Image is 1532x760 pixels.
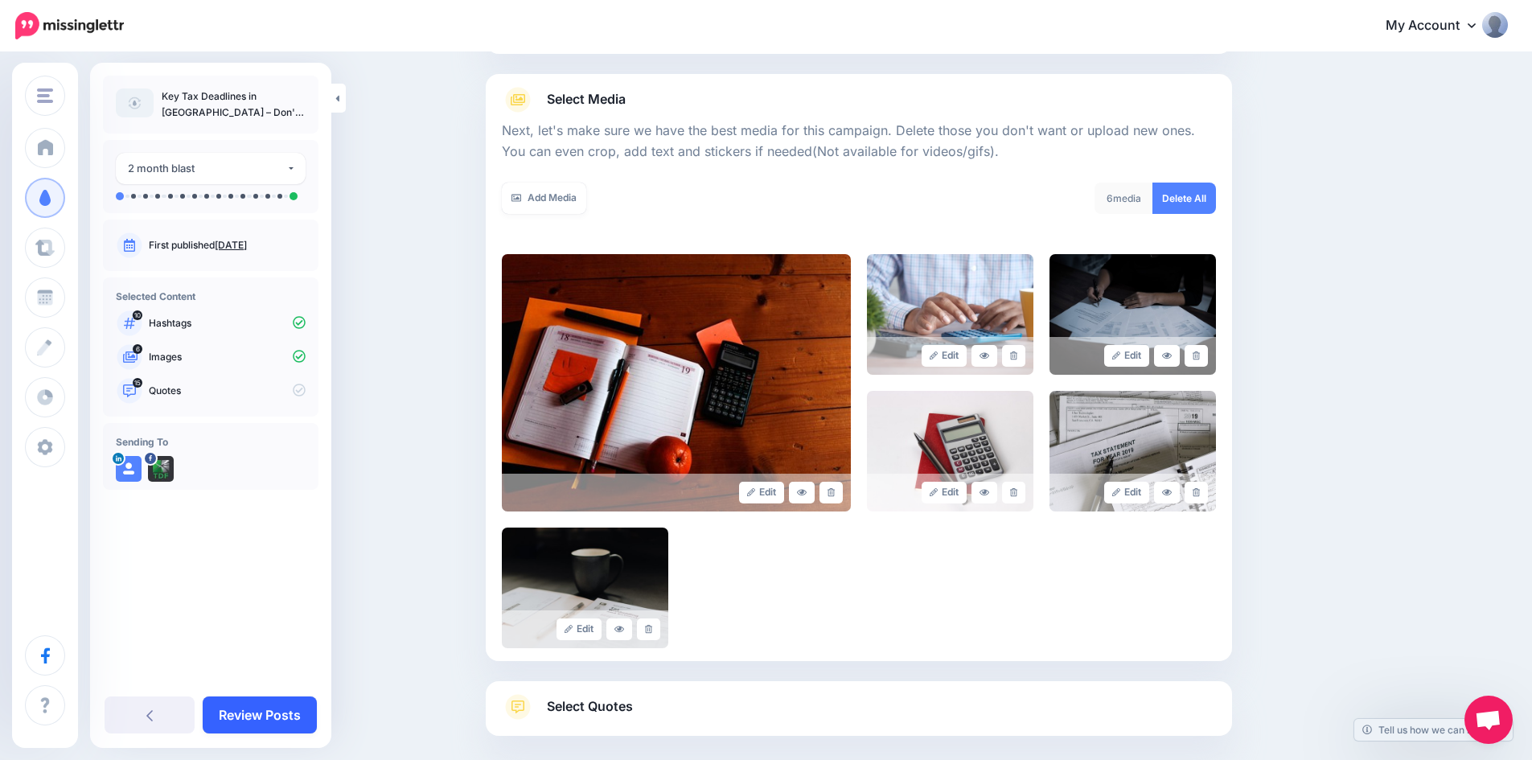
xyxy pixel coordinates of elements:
span: 6 [1107,192,1113,204]
img: Missinglettr [15,12,124,39]
span: Select Media [547,88,626,110]
a: Edit [739,482,785,503]
h4: Sending To [116,436,306,448]
a: Delete All [1152,183,1216,214]
img: RR7R759I9NORZ4FZGMSB5AE8UA1KV4QD_large.jpg [867,391,1033,511]
a: Edit [922,482,967,503]
span: Select Quotes [547,696,633,717]
img: NJB86A1B5PWESK9V7J83AQUP490P280L_large.jpg [502,528,668,648]
div: Select Media [502,113,1216,648]
div: media [1095,183,1153,214]
a: Add Media [502,183,586,214]
img: user_default_image.png [116,456,142,482]
p: Images [149,350,306,364]
img: RIWB6AU5BX502U1O9B0KDFIVLF1LRUOP_large.jpg [867,254,1033,375]
a: Select Quotes [502,694,1216,736]
a: Tell us how we can improve [1354,719,1513,741]
span: 6 [133,344,142,354]
a: Open chat [1464,696,1513,744]
img: 530710953_1237995191467245_8475251243860984149_n-bsa154653.jpg [148,456,174,482]
img: menu.png [37,88,53,103]
p: Hashtags [149,316,306,331]
img: article-default-image-icon.png [116,88,154,117]
a: Select Media [502,87,1216,113]
a: Edit [922,345,967,367]
p: Next, let's make sure we have the best media for this campaign. Delete those you don't want or up... [502,121,1216,162]
button: 2 month blast [116,153,306,184]
img: 56QK70VGZ1POIOCT7VS9FP0FF06GJMRO_large.jpg [502,254,851,511]
a: My Account [1370,6,1508,46]
h4: Selected Content [116,290,306,302]
img: LV6N1SCTUFCZPD6T7QKZ223DBCDMCTIJ_large.jpg [1049,254,1216,375]
p: First published [149,238,306,253]
a: [DATE] [215,239,247,251]
a: Edit [1104,482,1150,503]
a: Edit [557,618,602,640]
span: 15 [133,378,142,388]
span: 10 [133,310,142,320]
p: Key Tax Deadlines in [GEOGRAPHIC_DATA] – Don't Miss These Dates! [162,88,306,121]
div: 2 month blast [128,159,286,178]
p: Quotes [149,384,306,398]
img: MTXSGBNUIE9YK19CNBHZXMRRIEEWQO4A_large.jpg [1049,391,1216,511]
a: Edit [1104,345,1150,367]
